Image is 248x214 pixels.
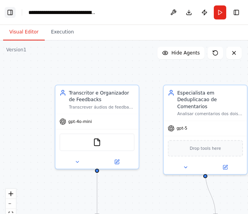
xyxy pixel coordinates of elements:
[206,163,244,172] button: Open in side panel
[28,9,96,16] nav: breadcrumb
[45,24,80,40] button: Execution
[6,199,16,209] button: zoom out
[231,7,242,18] button: Show right sidebar
[6,189,16,199] button: zoom in
[55,85,140,170] div: Transcritor e Organizador de FeedbacksTranscrever áudios de feedback (quando necessário) e organi...
[93,138,101,146] img: FileReadTool
[98,158,136,166] button: Open in side panel
[69,89,134,103] div: Transcritor e Organizador de Feedbacks
[3,24,45,40] button: Visual Editor
[6,47,26,53] div: Version 1
[171,50,200,56] span: Hide Agents
[163,85,248,175] div: Especialista em Deduplicacao de ComentariosAnalisar comentarios dos dois professores ([PERSON_NAM...
[176,126,187,131] span: gpt-5
[69,104,134,110] div: Transcrever áudios de feedback (quando necessário) e organizar comentários de texto, identificand...
[177,111,243,116] div: Analisar comentarios dos dois professores ([PERSON_NAME] e [PERSON_NAME]) e consolida-los elimina...
[190,145,221,152] span: Drop tools here
[68,119,92,125] span: gpt-4o-mini
[5,7,16,18] button: Show left sidebar
[177,89,243,110] div: Especialista em Deduplicacao de Comentarios
[157,47,204,59] button: Hide Agents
